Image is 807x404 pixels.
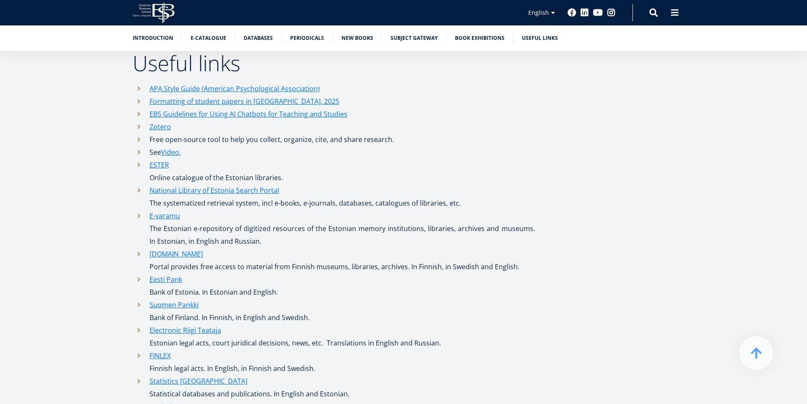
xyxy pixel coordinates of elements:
a: National Library of Estonia Search Portal [150,184,279,197]
a: FINLEX [150,349,171,362]
a: Statistics [GEOGRAPHIC_DATA] [150,375,247,387]
li: Online catalogue of the Estonian libraries. [133,159,535,184]
a: New books [341,34,373,42]
a: ESTER [150,159,169,171]
a: [DOMAIN_NAME] [150,248,203,260]
a: Video. [161,146,181,159]
li: Statistical databases and publications. In English and Estonian. [133,375,535,400]
a: Useful links [522,34,558,42]
a: Databases [244,34,273,42]
li: The Estonian e-repository of digitized resources of the Estonian memory institutions, libraries, ... [133,209,535,248]
a: Formatting of student papers in [GEOGRAPHIC_DATA], 2025 [150,95,339,108]
a: E-catalogue [191,34,226,42]
li: See [133,146,535,159]
a: Linkedin [580,8,589,17]
h2: Useful links [133,53,535,74]
a: Instagram [607,8,616,17]
li: Free open-source tool to help you collect, organize, cite, and share research. [133,133,535,146]
a: Book exhibitions [455,34,505,42]
li: Estonian legal acts, court juridical decisions, news, etc. Translations in English and Russian. [133,324,535,349]
li: Bank of Finland. In Finnish, in English and Swedish. [133,298,535,324]
a: Eesti Pank [150,273,182,286]
a: E-varamu [150,209,180,222]
li: The systematized retrieval system, incl e-books, e-journals, databases, catalogues of libraries, ... [133,184,535,209]
a: Zotero [150,120,171,133]
a: Electronic Riigi Teataja [150,324,221,337]
a: Introduction [133,34,173,42]
li: Finnish legal acts. In English, in Finnish and Swedish. [133,349,535,375]
a: EBS Guidelines for Using AI Chatbots for Teaching and Studies [150,108,347,120]
a: APA Style Guide (American Psychological Association) [150,82,320,95]
a: Suomen Pankki [150,298,199,311]
a: Subject Gateway [391,34,438,42]
li: Portal provides free access to material from Finnish museums, libraries, archives. In Finnish, in... [133,248,535,273]
a: Youtube [593,8,603,17]
li: Bank of Estonia. In Estonian and English. [133,273,535,298]
a: Periodicals [290,34,324,42]
a: Facebook [568,8,576,17]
